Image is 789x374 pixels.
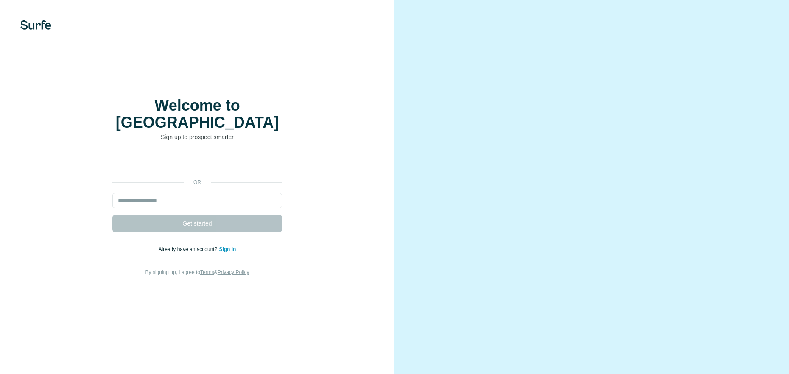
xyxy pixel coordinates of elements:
[112,97,282,131] h1: Welcome to [GEOGRAPHIC_DATA]
[145,269,249,275] span: By signing up, I agree to &
[20,20,51,30] img: Surfe's logo
[218,269,249,275] a: Privacy Policy
[200,269,214,275] a: Terms
[219,246,236,252] a: Sign in
[159,246,219,252] span: Already have an account?
[108,154,286,173] iframe: Schaltfläche „Über Google anmelden“
[184,179,211,186] p: or
[112,133,282,141] p: Sign up to prospect smarter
